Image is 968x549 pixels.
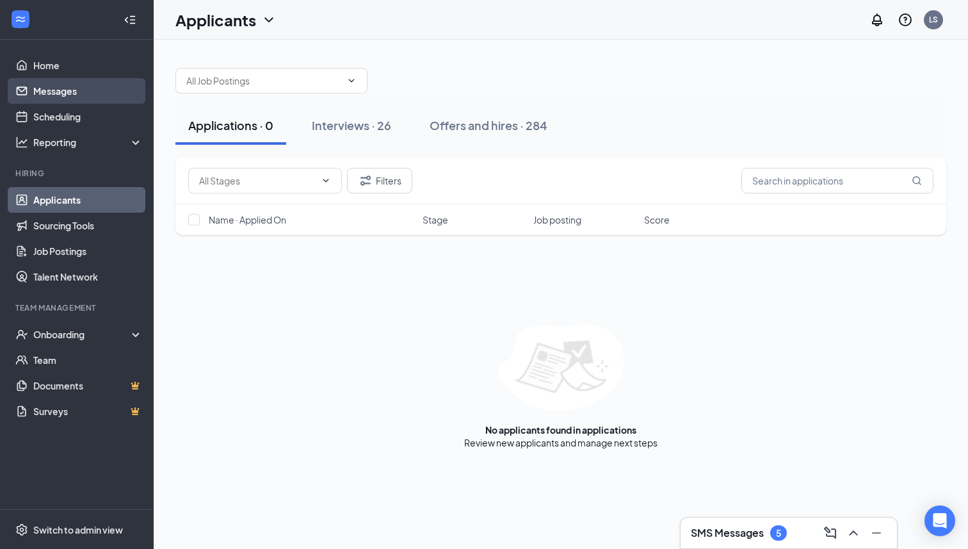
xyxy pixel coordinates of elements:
[924,505,955,536] div: Open Intercom Messenger
[843,523,864,543] button: ChevronUp
[464,436,657,449] div: Review new applicants and manage next steps
[261,12,277,28] svg: ChevronDown
[423,213,448,226] span: Stage
[321,176,331,186] svg: ChevronDown
[33,53,143,78] a: Home
[912,176,922,186] svg: MagnifyingGlass
[175,9,256,31] h1: Applicants
[124,13,136,26] svg: Collapse
[33,213,143,238] a: Sourcing Tools
[33,523,123,536] div: Switch to admin view
[199,174,316,188] input: All Stages
[15,136,28,149] svg: Analysis
[15,328,28,341] svg: UserCheck
[33,104,143,129] a: Scheduling
[846,525,861,541] svg: ChevronUp
[929,14,938,25] div: LS
[33,347,143,373] a: Team
[33,264,143,290] a: Talent Network
[188,117,273,133] div: Applications · 0
[820,523,841,543] button: ComposeMessage
[15,168,140,179] div: Hiring
[866,523,887,543] button: Minimize
[33,398,143,424] a: SurveysCrown
[14,13,27,26] svg: WorkstreamLogo
[15,302,140,313] div: Team Management
[33,328,132,341] div: Onboarding
[33,373,143,398] a: DocumentsCrown
[347,168,412,193] button: Filter Filters
[533,213,581,226] span: Job posting
[33,78,143,104] a: Messages
[430,117,547,133] div: Offers and hires · 284
[33,238,143,264] a: Job Postings
[869,12,885,28] svg: Notifications
[644,213,670,226] span: Score
[776,528,781,539] div: 5
[358,173,373,188] svg: Filter
[33,187,143,213] a: Applicants
[15,523,28,536] svg: Settings
[823,525,838,541] svg: ComposeMessage
[898,12,913,28] svg: QuestionInfo
[485,423,636,436] div: No applicants found in applications
[209,213,286,226] span: Name · Applied On
[186,74,341,88] input: All Job Postings
[691,526,764,540] h3: SMS Messages
[312,117,391,133] div: Interviews · 26
[869,525,884,541] svg: Minimize
[499,325,624,411] img: empty-state
[741,168,933,193] input: Search in applications
[346,76,357,86] svg: ChevronDown
[33,136,143,149] div: Reporting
